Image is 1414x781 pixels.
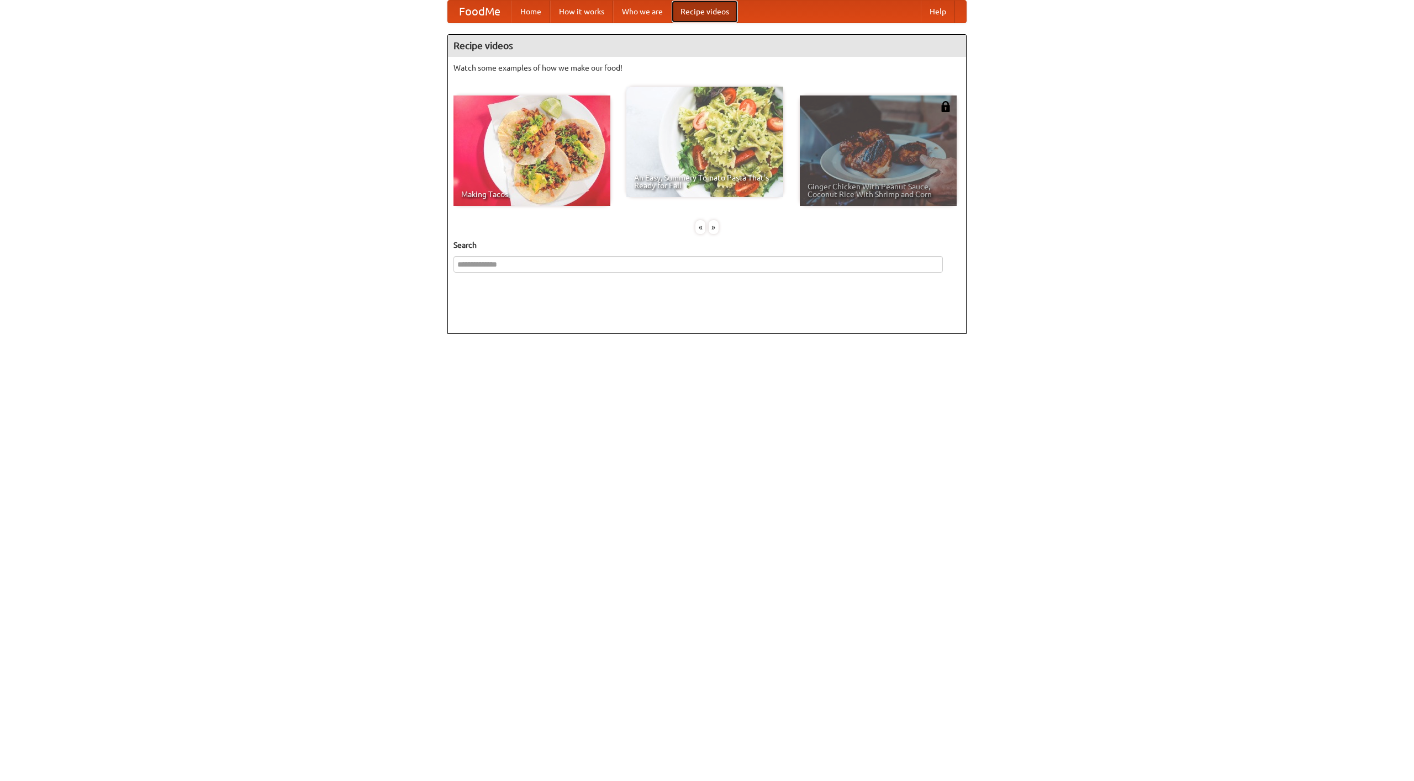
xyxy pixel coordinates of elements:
a: FoodMe [448,1,511,23]
h5: Search [453,240,961,251]
a: Help [921,1,955,23]
img: 483408.png [940,101,951,112]
a: An Easy, Summery Tomato Pasta That's Ready for Fall [626,87,783,197]
a: Who we are [613,1,672,23]
a: Making Tacos [453,95,610,206]
h4: Recipe videos [448,35,966,57]
a: Home [511,1,550,23]
p: Watch some examples of how we make our food! [453,62,961,73]
span: An Easy, Summery Tomato Pasta That's Ready for Fall [634,174,775,189]
div: » [709,220,719,234]
span: Making Tacos [461,190,603,198]
div: « [695,220,705,234]
a: Recipe videos [672,1,738,23]
a: How it works [550,1,613,23]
